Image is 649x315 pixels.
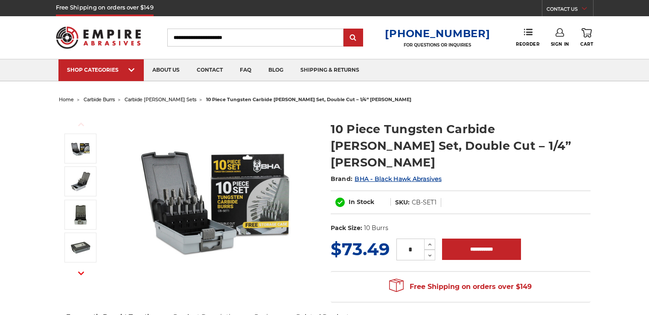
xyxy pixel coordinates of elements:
[70,237,91,258] img: burs for metal grinding pack
[385,42,490,48] p: FOR QUESTIONS OR INQUIRIES
[516,28,539,47] a: Reorder
[84,96,115,102] a: carbide burrs
[292,59,368,81] a: shipping & returns
[70,138,91,159] img: BHA Carbide Burr 10 Piece Set, Double Cut with 1/4" Shanks
[580,28,593,47] a: Cart
[355,175,442,183] a: BHA - Black Hawk Abrasives
[385,27,490,40] a: [PHONE_NUMBER]
[125,96,196,102] a: carbide [PERSON_NAME] sets
[389,278,532,295] span: Free Shipping on orders over $149
[206,96,411,102] span: 10 piece tungsten carbide [PERSON_NAME] set, double cut – 1/4” [PERSON_NAME]
[331,175,353,183] span: Brand:
[516,41,539,47] span: Reorder
[331,239,390,260] span: $73.49
[70,204,91,225] img: carbide bit pack
[67,67,135,73] div: SHOP CATEGORIES
[71,264,91,282] button: Next
[547,4,593,16] a: CONTACT US
[56,21,141,54] img: Empire Abrasives
[71,115,91,134] button: Previous
[144,59,188,81] a: about us
[132,112,303,283] img: BHA Carbide Burr 10 Piece Set, Double Cut with 1/4" Shanks
[551,41,569,47] span: Sign In
[412,198,437,207] dd: CB-SET1
[231,59,260,81] a: faq
[580,41,593,47] span: Cart
[331,121,591,171] h1: 10 Piece Tungsten Carbide [PERSON_NAME] Set, Double Cut – 1/4” [PERSON_NAME]
[364,224,388,233] dd: 10 Burrs
[70,171,91,192] img: 10 piece tungsten carbide double cut burr kit
[188,59,231,81] a: contact
[331,224,362,233] dt: Pack Size:
[395,198,410,207] dt: SKU:
[349,198,374,206] span: In Stock
[345,29,362,47] input: Submit
[260,59,292,81] a: blog
[59,96,74,102] a: home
